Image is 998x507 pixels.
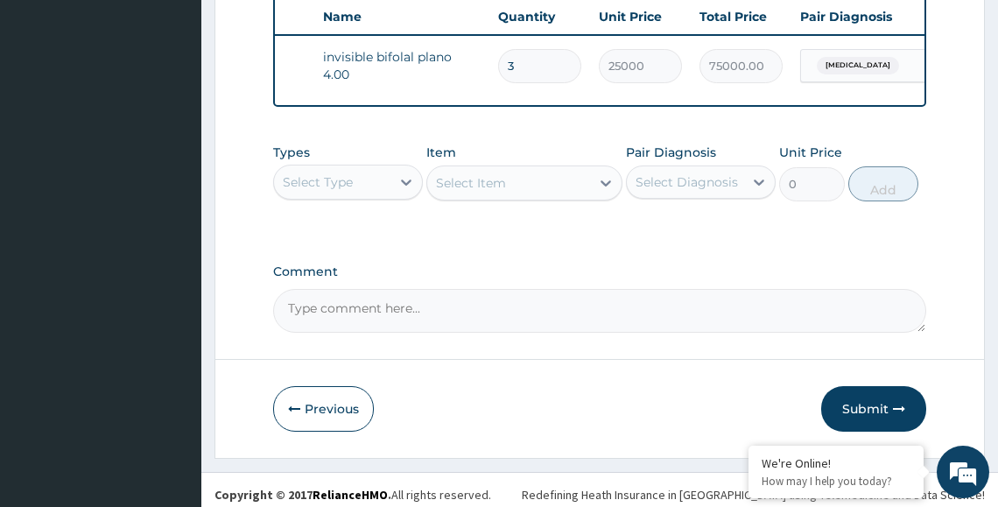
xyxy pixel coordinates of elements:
label: Pair Diagnosis [626,144,716,161]
textarea: Type your message and hit 'Enter' [9,328,334,390]
button: Previous [273,386,374,432]
span: We're online! [102,145,242,322]
a: RelianceHMO [313,487,388,503]
div: Chat with us now [91,98,294,121]
div: Minimize live chat window [287,9,329,51]
label: Types [273,145,310,160]
img: d_794563401_company_1708531726252_794563401 [32,88,71,131]
button: Add [848,166,918,201]
div: Redefining Heath Insurance in [GEOGRAPHIC_DATA] using Telemedicine and Data Science! [522,486,985,503]
td: invisible bifolal plano 4.00 [314,39,489,92]
strong: Copyright © 2017 . [214,487,391,503]
button: Submit [821,386,926,432]
p: How may I help you today? [762,474,910,489]
div: Select Diagnosis [636,173,738,191]
div: We're Online! [762,455,910,471]
label: Item [426,144,456,161]
label: Comment [273,264,926,279]
div: Select Type [283,173,353,191]
span: [MEDICAL_DATA] [817,57,899,74]
label: Unit Price [779,144,842,161]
